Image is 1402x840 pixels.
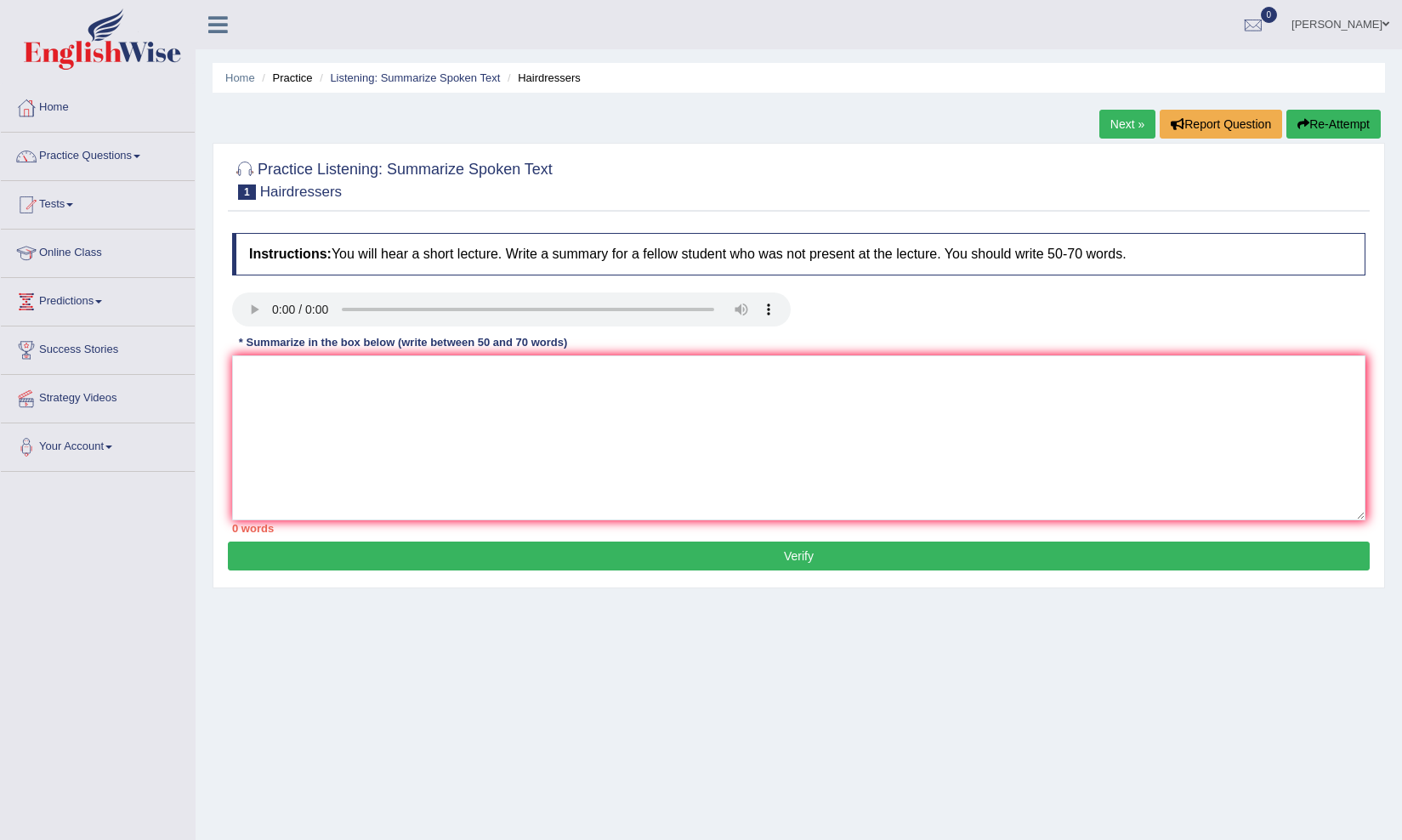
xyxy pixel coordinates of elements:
b: Instructions: [249,247,332,261]
small: Hairdressers [260,184,342,200]
span: 0 [1261,7,1278,23]
h2: Practice Listening: Summarize Spoken Text [232,157,553,200]
li: Hairdressers [503,70,581,86]
a: Success Stories [1,326,195,369]
a: Listening: Summarize Spoken Text [330,71,500,84]
div: 0 words [232,520,1365,536]
a: Predictions [1,278,195,321]
a: Tests [1,181,195,224]
button: Re-Attempt [1286,110,1381,139]
span: 1 [238,184,256,200]
a: Home [225,71,255,84]
a: Home [1,84,195,127]
a: Your Account [1,423,195,466]
div: * Summarize in the box below (write between 50 and 70 words) [232,335,574,351]
a: Online Class [1,230,195,272]
li: Practice [258,70,312,86]
h4: You will hear a short lecture. Write a summary for a fellow student who was not present at the le... [232,233,1365,275]
a: Practice Questions [1,133,195,175]
a: Next » [1099,110,1155,139]
button: Verify [228,542,1370,570]
a: Strategy Videos [1,375,195,417]
button: Report Question [1160,110,1282,139]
